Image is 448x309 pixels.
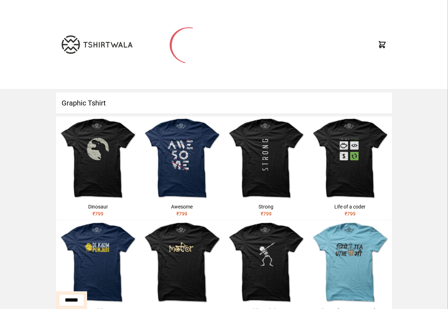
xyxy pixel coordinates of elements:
span: ₹ 799 [261,211,272,217]
span: ₹ 799 [176,211,187,217]
img: dinosaur.jpg [56,116,140,200]
img: shera-di-kaum-punjabi-1.jpg [56,221,140,304]
h1: Graphic Tshirt [56,92,392,114]
a: Dinosaur₹799 [56,116,140,220]
div: Awesome [143,203,221,210]
img: TW-LOGO-400-104.png [62,35,132,54]
img: skeleton-dabbing.jpg [224,221,308,304]
img: motor.jpg [140,221,224,304]
img: jithe-tea-uthe-me.jpg [308,221,392,304]
img: life-of-a-coder.jpg [308,116,392,200]
span: ₹ 799 [92,211,103,217]
img: awesome.jpg [140,116,224,200]
a: Strong₹799 [224,116,308,220]
img: strong.jpg [224,116,308,200]
div: Strong [227,203,305,210]
div: Dinosaur [59,203,137,210]
a: Life of a coder₹799 [308,116,392,220]
span: ₹ 799 [345,211,356,217]
div: Life of a coder [311,203,389,210]
a: Awesome₹799 [140,116,224,220]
